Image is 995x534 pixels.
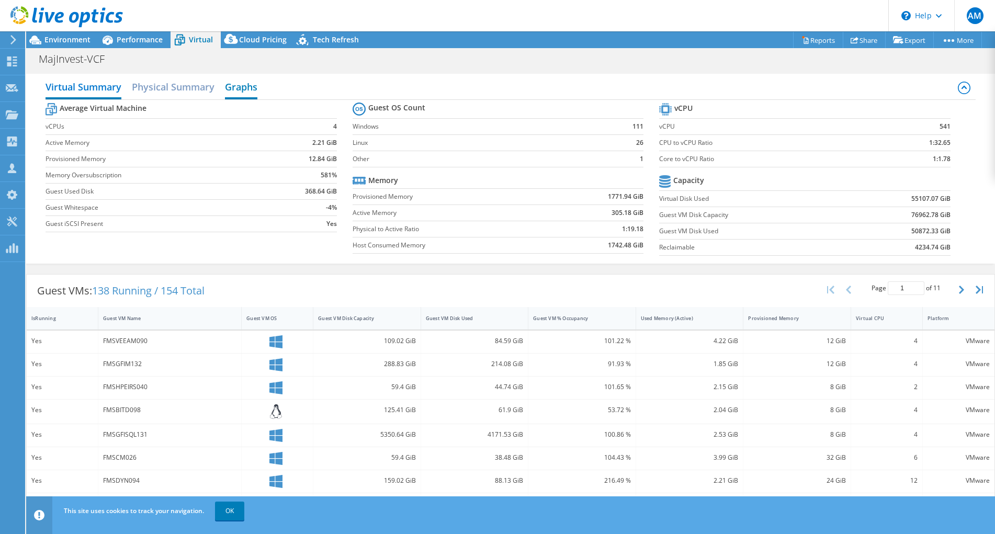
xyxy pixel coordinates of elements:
[92,283,205,298] span: 138 Running / 154 Total
[103,452,236,463] div: FMSCM026
[641,452,739,463] div: 3.99 GiB
[31,429,93,440] div: Yes
[31,475,93,486] div: Yes
[132,76,214,97] h2: Physical Summary
[426,475,524,486] div: 88.13 GiB
[533,381,631,393] div: 101.65 %
[911,194,951,204] b: 55107.07 GiB
[103,315,224,322] div: Guest VM Name
[27,275,215,307] div: Guest VMs:
[353,154,606,164] label: Other
[933,154,951,164] b: 1:1.78
[933,283,941,292] span: 11
[246,315,296,322] div: Guest VM OS
[34,53,121,65] h1: MajInvest-VCF
[928,475,990,486] div: VMware
[318,381,416,393] div: 59.4 GiB
[426,404,524,416] div: 61.9 GiB
[928,429,990,440] div: VMware
[856,358,918,370] div: 4
[748,452,846,463] div: 32 GiB
[928,315,977,322] div: Platform
[318,315,403,322] div: Guest VM Disk Capacity
[967,7,983,24] span: AM
[901,11,911,20] svg: \n
[368,175,398,186] b: Memory
[426,335,524,347] div: 84.59 GiB
[659,121,874,132] label: vCPU
[533,452,631,463] div: 104.43 %
[46,138,267,148] label: Active Memory
[46,121,267,132] label: vCPUs
[641,475,739,486] div: 2.21 GiB
[426,452,524,463] div: 38.48 GiB
[933,32,982,48] a: More
[641,358,739,370] div: 1.85 GiB
[103,404,236,416] div: FMSBITD098
[608,240,643,251] b: 1742.48 GiB
[426,381,524,393] div: 44.74 GiB
[31,381,93,393] div: Yes
[103,475,236,486] div: FMSDYN094
[641,315,726,322] div: Used Memory (Active)
[333,121,337,132] b: 4
[856,315,905,322] div: Virtual CPU
[64,506,204,515] span: This site uses cookies to track your navigation.
[326,219,337,229] b: Yes
[748,381,846,393] div: 8 GiB
[305,186,337,197] b: 368.64 GiB
[659,210,850,220] label: Guest VM Disk Capacity
[659,138,874,148] label: CPU to vCPU Ratio
[353,240,552,251] label: Host Consumed Memory
[326,202,337,213] b: -4%
[318,358,416,370] div: 288.83 GiB
[31,404,93,416] div: Yes
[46,154,267,164] label: Provisioned Memory
[856,475,918,486] div: 12
[46,219,267,229] label: Guest iSCSI Present
[31,335,93,347] div: Yes
[103,358,236,370] div: FMSGFIM132
[915,242,951,253] b: 4234.74 GiB
[353,138,606,148] label: Linux
[44,35,91,44] span: Environment
[940,121,951,132] b: 541
[309,154,337,164] b: 12.84 GiB
[426,358,524,370] div: 214.08 GiB
[856,335,918,347] div: 4
[189,35,213,44] span: Virtual
[885,32,934,48] a: Export
[928,404,990,416] div: VMware
[928,335,990,347] div: VMware
[215,502,244,520] a: OK
[321,170,337,180] b: 581%
[46,186,267,197] label: Guest Used Disk
[31,452,93,463] div: Yes
[843,32,886,48] a: Share
[748,475,846,486] div: 24 GiB
[632,121,643,132] b: 111
[46,170,267,180] label: Memory Oversubscription
[533,358,631,370] div: 91.93 %
[318,475,416,486] div: 159.02 GiB
[353,191,552,202] label: Provisioned Memory
[641,335,739,347] div: 4.22 GiB
[426,429,524,440] div: 4171.53 GiB
[533,315,618,322] div: Guest VM % Occupancy
[612,208,643,218] b: 305.18 GiB
[641,429,739,440] div: 2.53 GiB
[928,381,990,393] div: VMware
[318,404,416,416] div: 125.41 GiB
[368,103,425,113] b: Guest OS Count
[225,76,257,99] h2: Graphs
[872,281,941,295] span: Page of
[748,315,833,322] div: Provisioned Memory
[659,154,874,164] label: Core to vCPU Ratio
[353,121,606,132] label: Windows
[929,138,951,148] b: 1:32.65
[793,32,843,48] a: Reports
[46,76,121,99] h2: Virtual Summary
[748,404,846,416] div: 8 GiB
[640,154,643,164] b: 1
[659,226,850,236] label: Guest VM Disk Used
